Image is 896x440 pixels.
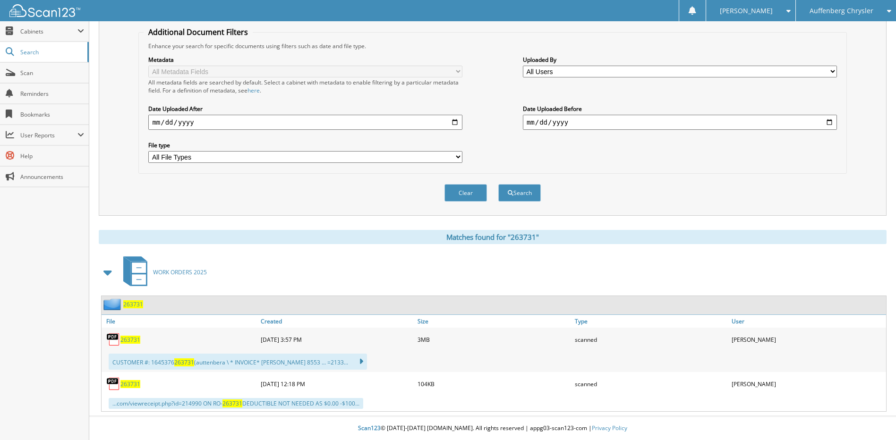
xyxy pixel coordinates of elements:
span: Help [20,152,84,160]
img: PDF.png [106,377,120,391]
div: [DATE] 3:57 PM [258,330,415,349]
div: [DATE] 12:18 PM [258,374,415,393]
div: © [DATE]-[DATE] [DOMAIN_NAME]. All rights reserved | appg03-scan123-com | [89,417,896,440]
span: 263731 [222,399,242,407]
div: Matches found for "263731" [99,230,887,244]
span: User Reports [20,131,77,139]
img: PDF.png [106,332,120,347]
label: Metadata [148,56,462,64]
span: Bookmarks [20,110,84,118]
input: start [148,115,462,130]
a: 263731 [123,300,143,308]
a: Type [572,315,729,328]
a: 263731 [120,336,140,344]
a: Size [415,315,572,328]
a: File [102,315,258,328]
label: Date Uploaded Before [523,105,837,113]
span: Cabinets [20,27,77,35]
div: 3MB [415,330,572,349]
div: scanned [572,374,729,393]
input: end [523,115,837,130]
a: 263731 [120,380,140,388]
a: here [247,86,260,94]
img: scan123-logo-white.svg [9,4,80,17]
iframe: Chat Widget [849,395,896,440]
span: 263731 [174,358,194,366]
div: 104KB [415,374,572,393]
div: Enhance your search for specific documents using filters such as date and file type. [144,42,841,50]
span: Announcements [20,173,84,181]
span: Auffenberg Chrysler [810,8,873,14]
legend: Additional Document Filters [144,27,253,37]
div: [PERSON_NAME] [729,374,886,393]
label: Date Uploaded After [148,105,462,113]
span: Scan123 [358,424,381,432]
button: Search [498,184,541,202]
a: Privacy Policy [592,424,627,432]
div: CUSTOMER #: 1645376 (auttenbera \ * INVOICE* [PERSON_NAME] 8553 ... =2133... [109,354,367,370]
div: All metadata fields are searched by default. Select a cabinet with metadata to enable filtering b... [148,78,462,94]
a: WORK ORDERS 2025 [118,254,207,291]
span: Scan [20,69,84,77]
label: File type [148,141,462,149]
img: folder2.png [103,298,123,310]
span: Search [20,48,83,56]
div: ...com/viewreceipt.php?id=214990 ON RO- DEDUCTIBLE NOT NEEDED AS $0.00 -$100... [109,398,363,409]
a: Created [258,315,415,328]
span: WORK ORDERS 2025 [153,268,207,276]
a: User [729,315,886,328]
span: [PERSON_NAME] [720,8,773,14]
label: Uploaded By [523,56,837,64]
div: [PERSON_NAME] [729,330,886,349]
div: scanned [572,330,729,349]
span: Reminders [20,90,84,98]
button: Clear [444,184,487,202]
